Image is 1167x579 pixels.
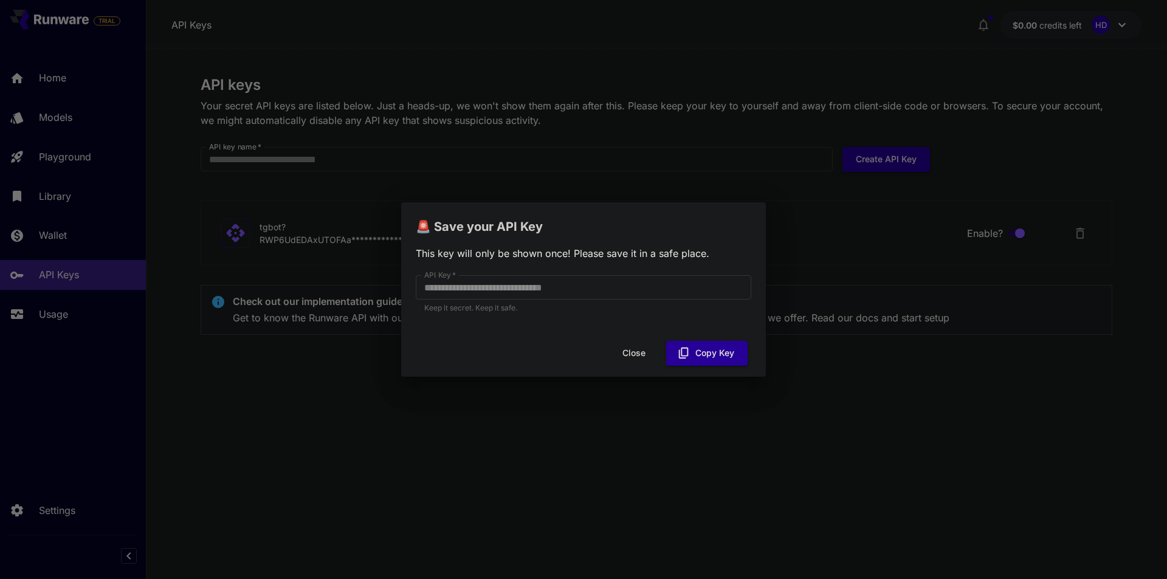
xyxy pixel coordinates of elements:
[401,202,766,236] h2: 🚨 Save your API Key
[607,341,661,366] button: Close
[424,270,456,280] label: API Key
[424,302,743,314] p: Keep it secret. Keep it safe.
[666,341,748,366] button: Copy Key
[416,246,751,261] p: This key will only be shown once! Please save it in a safe place.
